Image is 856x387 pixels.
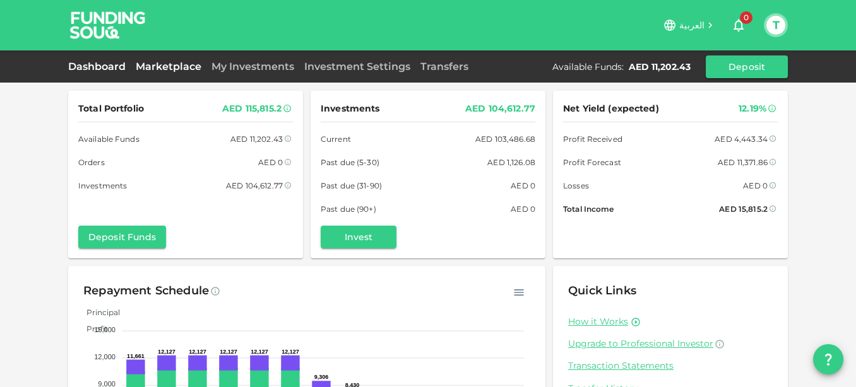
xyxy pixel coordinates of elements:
[719,202,768,216] div: AED 15,815.2
[563,132,622,146] span: Profit Received
[78,156,105,169] span: Orders
[568,316,628,328] a: How it Works
[415,61,473,72] a: Transfers
[568,338,773,350] a: Upgrade to Professional Investor
[78,179,127,192] span: Investments
[131,61,206,72] a: Marketplace
[321,226,396,248] button: Invest
[78,101,144,117] span: Total Portfolio
[94,326,116,333] tspan: 15,000
[258,156,283,169] div: AED 0
[813,344,843,374] button: question
[465,101,535,117] div: AED 104,612.77
[568,338,713,349] span: Upgrade to Professional Investor
[475,132,535,146] div: AED 103,486.68
[321,202,376,216] span: Past due (90+)
[487,156,535,169] div: AED 1,126.08
[563,202,614,216] span: Total Income
[706,55,788,78] button: Deposit
[77,324,108,333] span: Profit
[206,61,299,72] a: My Investments
[563,156,621,169] span: Profit Forecast
[743,179,768,192] div: AED 0
[552,61,624,73] div: Available Funds :
[78,226,166,248] button: Deposit Funds
[94,353,116,361] tspan: 12,000
[226,179,283,192] div: AED 104,612.77
[321,132,351,146] span: Current
[321,101,379,117] span: Investments
[739,101,766,117] div: 12.19%
[83,281,209,301] div: Repayment Schedule
[563,179,589,192] span: Losses
[77,308,120,317] span: Principal
[68,61,131,72] a: Dashboard
[718,156,768,169] div: AED 11,371.86
[230,132,283,146] div: AED 11,202.43
[568,284,636,297] span: Quick Links
[78,132,140,146] span: Available Funds
[222,101,282,117] div: AED 115,815.2
[629,61,691,73] div: AED 11,202.43
[511,202,535,216] div: AED 0
[766,16,785,35] button: T
[321,156,379,169] span: Past due (5-30)
[740,11,752,24] span: 0
[511,179,535,192] div: AED 0
[726,13,751,38] button: 0
[568,360,773,372] a: Transaction Statements
[321,179,382,192] span: Past due (31-90)
[715,132,768,146] div: AED 4,443.34
[679,20,704,31] span: العربية
[563,101,659,117] span: Net Yield (expected)
[299,61,415,72] a: Investment Settings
